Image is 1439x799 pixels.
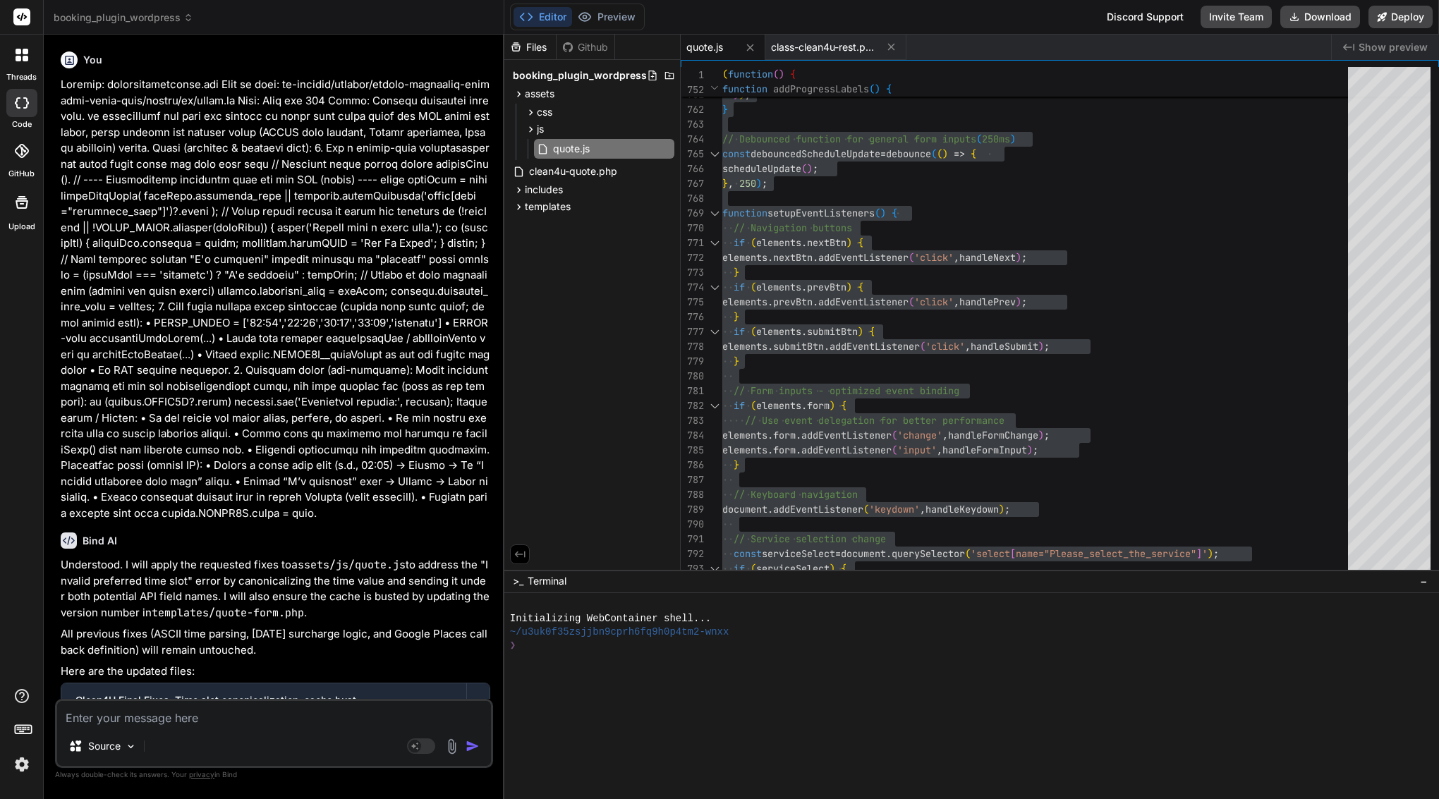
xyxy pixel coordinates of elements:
[686,40,723,54] span: quote.js
[1021,251,1027,264] span: ;
[61,77,490,521] p: Loremip: dolorsitametconse.adi Elit se doei: te-incidid/utlabor/etdolo-magnaaliq-enimadmi-venia-q...
[886,547,892,560] span: .
[813,295,818,308] span: .
[681,517,704,532] div: 790
[925,340,965,353] span: 'click'
[773,295,813,308] span: prevBtn
[858,325,863,338] span: )
[801,444,892,456] span: addEventListener
[681,250,704,265] div: 772
[892,444,897,456] span: (
[767,251,773,264] span: .
[767,503,773,516] span: .
[1021,295,1027,308] span: ;
[767,444,773,456] span: .
[734,532,886,545] span: // Service selection change
[813,251,818,264] span: .
[880,147,886,160] span: =
[971,147,976,160] span: {
[999,503,1004,516] span: )
[751,325,756,338] span: (
[734,325,745,338] span: if
[959,295,1016,308] span: handlePrev
[796,429,801,441] span: .
[830,399,835,412] span: )
[762,177,767,190] span: ;
[722,162,801,175] span: scheduleUpdate
[1027,444,1033,456] span: )
[948,429,1038,441] span: handleFormChange
[858,236,863,249] span: {
[1044,429,1050,441] span: ;
[681,487,704,502] div: 788
[722,295,767,308] span: elements
[796,444,801,456] span: .
[681,221,704,236] div: 770
[971,340,1038,353] span: handleSubmit
[681,443,704,458] div: 785
[880,207,886,219] span: )
[734,281,745,293] span: if
[892,429,897,441] span: (
[756,399,801,412] span: elements
[681,428,704,443] div: 784
[722,147,751,160] span: const
[925,503,999,516] span: handleKeydown
[722,444,767,456] span: elements
[513,68,647,83] span: booking_plugin_wordpress
[807,162,813,175] span: )
[914,295,954,308] span: 'click'
[681,161,704,176] div: 766
[982,133,1010,145] span: 250ms
[801,162,807,175] span: (
[1417,570,1431,592] button: −
[88,739,121,753] p: Source
[909,251,914,264] span: (
[552,140,591,157] span: quote.js
[762,547,835,560] span: serviceSelect
[1420,574,1428,588] span: −
[897,444,937,456] span: 'input'
[734,384,959,397] span: // Form inputs - optimized event binding
[801,281,807,293] span: .
[875,83,880,95] span: )
[681,532,704,547] div: 791
[846,281,852,293] span: )
[10,752,34,776] img: settings
[61,664,490,680] p: Here are the updated files:
[976,133,982,145] span: (
[734,488,858,501] span: // Keyboard navigation
[734,458,739,471] span: }
[722,177,728,190] span: }
[937,444,942,456] span: ,
[1196,547,1202,560] span: ]
[954,251,959,264] span: ,
[504,40,556,54] div: Files
[931,147,937,160] span: (
[818,295,909,308] span: addEventListener
[75,693,452,707] div: Clean4U Final Fixes: Time slot canonicalization, cache bust
[756,562,830,575] span: serviceSelect
[525,183,563,197] span: includes
[767,429,773,441] span: .
[510,626,729,639] span: ~/u3uk0f35zsjjbn9cprh6fq9h0p4tm2-wnxx
[807,236,846,249] span: nextBtn
[846,236,852,249] span: )
[705,206,724,221] div: Click to collapse the range.
[681,458,704,472] div: 786
[1044,340,1050,353] span: ;
[920,340,925,353] span: (
[1010,133,1016,145] span: )
[756,281,801,293] span: elements
[510,639,516,652] span: ❯
[886,83,892,95] span: {
[914,251,954,264] span: 'click'
[681,68,704,83] span: 1
[734,236,745,249] span: if
[722,503,767,516] span: document
[734,399,745,412] span: if
[965,547,971,560] span: (
[892,207,897,219] span: {
[572,7,641,27] button: Preview
[681,102,704,117] div: 762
